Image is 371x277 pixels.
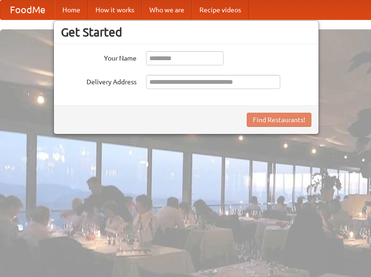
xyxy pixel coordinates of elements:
[88,0,142,19] a: How it works
[61,75,137,87] label: Delivery Address
[55,0,88,19] a: Home
[0,0,55,19] a: FoodMe
[142,0,192,19] a: Who we are
[247,113,311,127] button: Find Restaurants!
[61,25,311,39] h3: Get Started
[61,51,137,63] label: Your Name
[192,0,249,19] a: Recipe videos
